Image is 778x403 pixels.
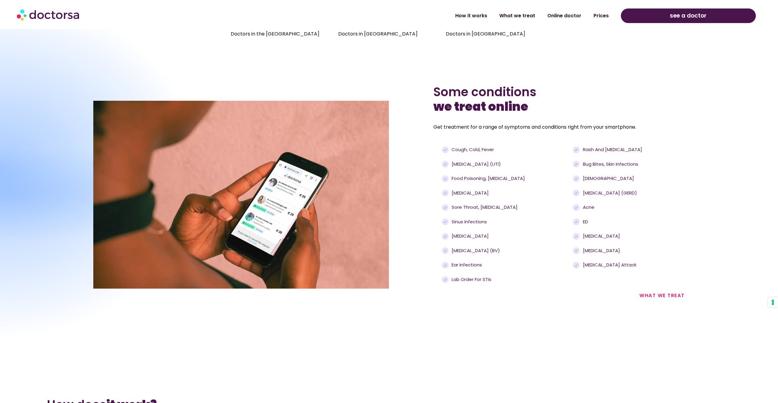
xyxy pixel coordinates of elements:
a: [DEMOGRAPHIC_DATA] [573,175,677,182]
a: [MEDICAL_DATA] (UTI) [442,161,570,168]
p: Get treatment for a range of symptoms and conditions right from your smartphone. [433,123,685,131]
span: see a doctor [670,11,707,21]
a: Acne [573,204,677,211]
a: Rash and [MEDICAL_DATA] [573,146,677,153]
a: see a doctor [621,8,756,23]
nav: Menu [197,9,615,23]
span: Acne [581,204,594,211]
a: What we treat [493,9,541,23]
span: [MEDICAL_DATA] (GERD) [581,190,637,197]
span: ED [581,218,588,225]
span: [MEDICAL_DATA] (UTI) [450,161,501,168]
span: Rash and [MEDICAL_DATA] [581,146,642,153]
a: [MEDICAL_DATA] (BV) [442,247,570,254]
span: Sinus infections [450,218,487,225]
span: [MEDICAL_DATA] [581,247,620,254]
p: Doctors in [GEOGRAPHIC_DATA] [446,30,547,38]
span: [MEDICAL_DATA] (BV) [450,247,500,254]
a: Online doctor [541,9,587,23]
span: Lab order for STIs [450,276,491,283]
a: [MEDICAL_DATA] attack [573,262,677,269]
b: we treat online [433,98,528,115]
a: Ear infections [442,262,570,269]
a: Prices [587,9,615,23]
span: Bug bites, skin infections [581,161,638,168]
span: [DEMOGRAPHIC_DATA] [581,175,634,182]
span: [MEDICAL_DATA] attack [581,262,636,269]
span: Ear infections [450,262,482,269]
a: Cough, cold, fever [442,146,570,153]
a: Food poisoning, [MEDICAL_DATA] [442,175,570,182]
a: Bug bites, skin infections [573,161,677,168]
p: Doctors in the [GEOGRAPHIC_DATA] [231,30,332,38]
a: Sinus infections [442,218,570,225]
button: Your consent preferences for tracking technologies [768,297,778,307]
span: [MEDICAL_DATA] [450,233,489,240]
h2: Some conditions [433,85,685,114]
span: [MEDICAL_DATA] [581,233,620,240]
span: Cough, cold, fever [450,146,494,153]
a: [MEDICAL_DATA] [442,190,570,197]
span: Food poisoning, [MEDICAL_DATA] [450,175,525,182]
a: [MEDICAL_DATA] [573,247,677,254]
a: Sore throat, [MEDICAL_DATA] [442,204,570,211]
span: Sore throat, [MEDICAL_DATA] [450,204,518,211]
a: [MEDICAL_DATA] [442,233,570,240]
p: Doctors in [GEOGRAPHIC_DATA] [338,30,440,38]
a: How it works [449,9,493,23]
a: what we treat [639,292,685,299]
span: [MEDICAL_DATA] [450,190,489,197]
